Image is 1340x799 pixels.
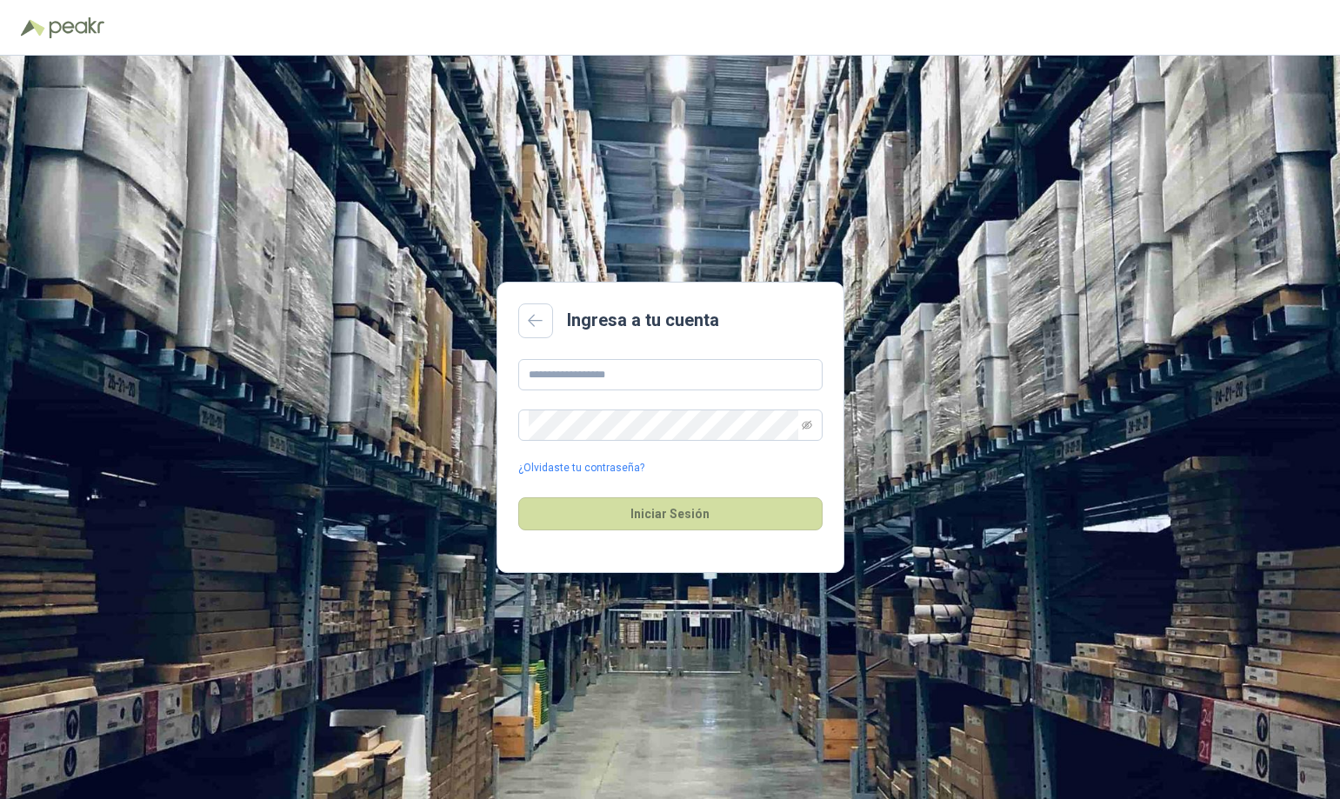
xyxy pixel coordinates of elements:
[49,17,104,38] img: Peakr
[518,497,823,530] button: Iniciar Sesión
[518,460,644,476] a: ¿Olvidaste tu contraseña?
[567,307,719,334] h2: Ingresa a tu cuenta
[21,19,45,37] img: Logo
[802,420,812,430] span: eye-invisible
